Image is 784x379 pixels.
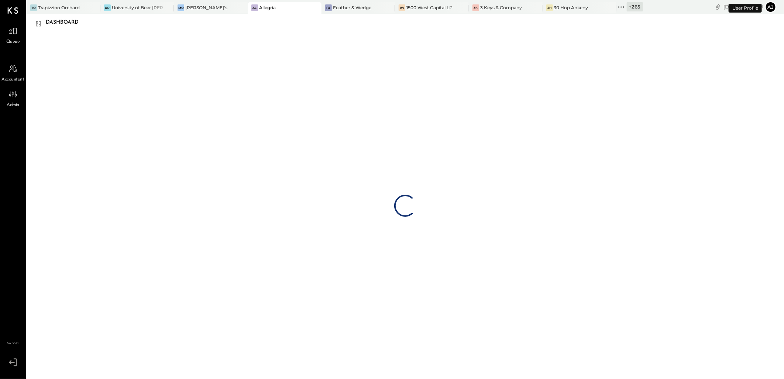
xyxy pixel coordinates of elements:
span: Admin [7,102,19,109]
div: Mo [178,4,184,11]
div: User Profile [729,4,762,13]
div: TO [30,4,37,11]
div: copy link [714,3,722,11]
span: Accountant [2,76,24,83]
div: Feather & Wedge [333,4,371,11]
div: F& [325,4,332,11]
div: University of Beer [PERSON_NAME] [112,4,163,11]
a: Admin [0,87,25,109]
div: Trapizzino Orchard [38,4,80,11]
a: Queue [0,24,25,45]
div: [PERSON_NAME]'s [185,4,227,11]
button: aj [765,1,777,13]
div: 1500 West Capital LP [406,4,453,11]
div: Al [251,4,258,11]
div: [DATE] [723,3,763,10]
a: Accountant [0,62,25,83]
div: Uo [104,4,111,11]
div: 3K [472,4,479,11]
div: 1W [399,4,405,11]
div: 30 Hop Ankeny [554,4,588,11]
div: 3H [546,4,553,11]
div: + 265 [627,2,643,11]
div: Dashboard [46,17,86,28]
div: 3 Keys & Company [480,4,522,11]
span: Queue [6,39,20,45]
div: Allegria [259,4,276,11]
